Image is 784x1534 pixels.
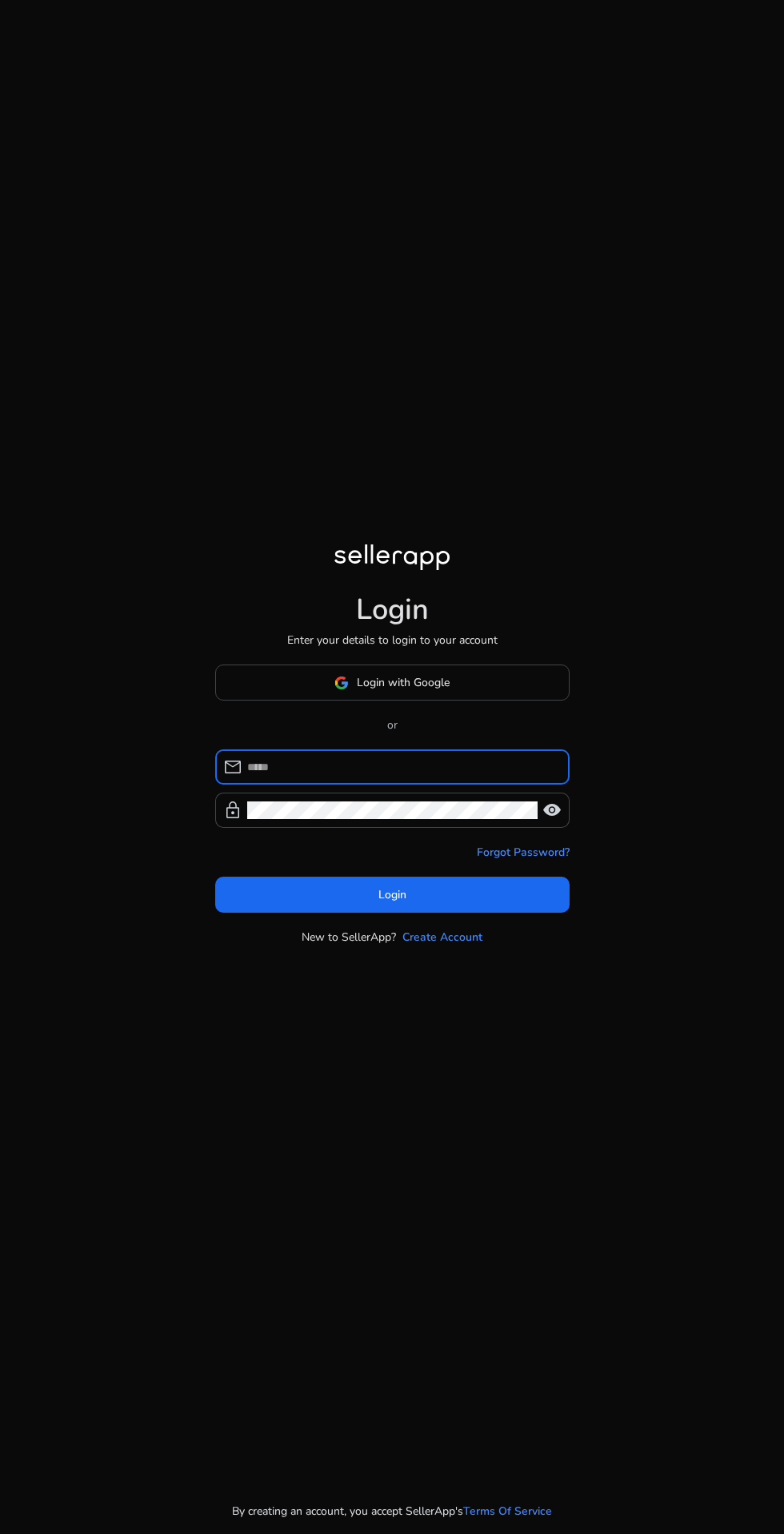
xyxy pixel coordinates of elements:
[477,844,570,861] a: Forgot Password?
[334,676,349,690] img: google-logo.svg
[356,592,429,627] h1: Login
[542,801,562,820] span: visibility
[215,717,570,733] p: or
[223,757,242,777] span: mail
[215,665,570,701] button: Login with Google
[463,1503,552,1520] a: Terms Of Service
[402,929,482,946] a: Create Account
[215,877,570,913] button: Login
[287,632,498,649] p: Enter your details to login to your account
[302,929,396,946] p: New to SellerApp?
[378,886,406,903] span: Login
[223,801,242,820] span: lock
[357,674,450,691] span: Login with Google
